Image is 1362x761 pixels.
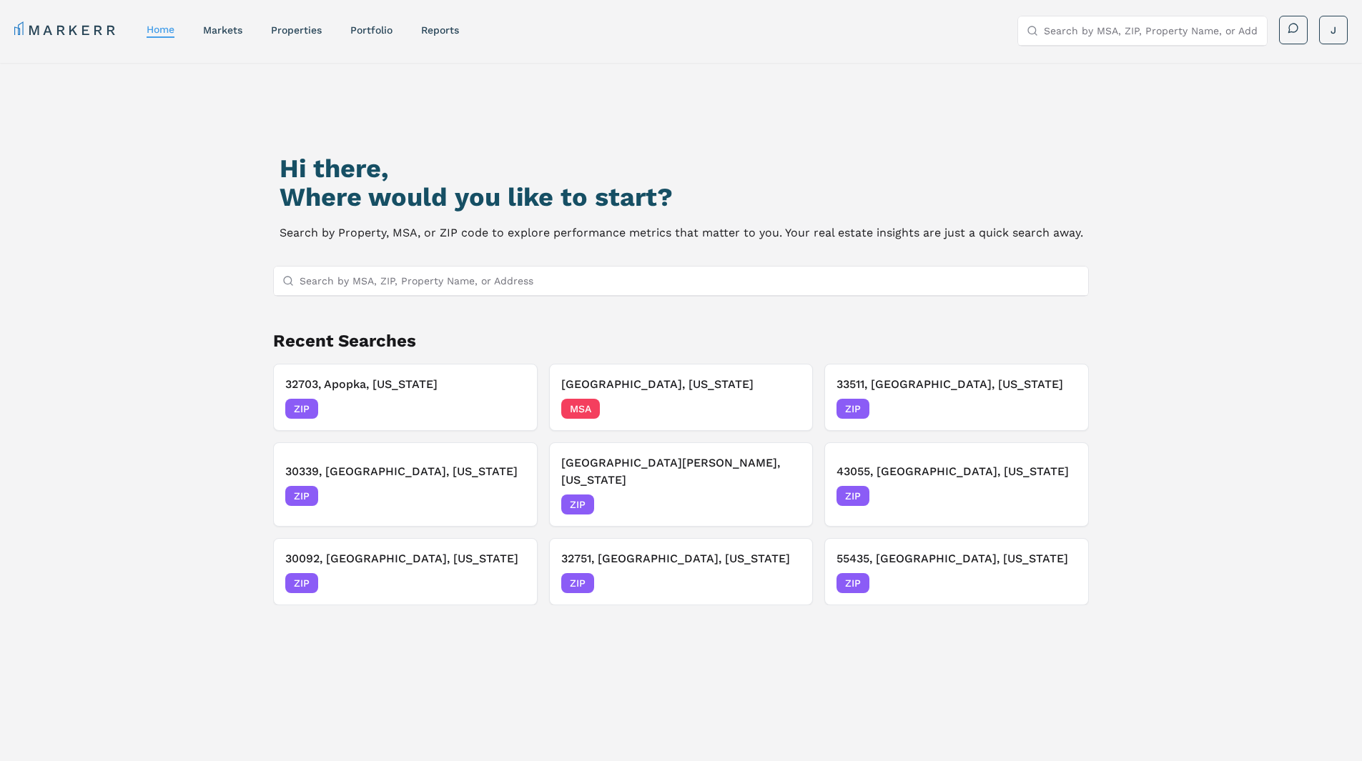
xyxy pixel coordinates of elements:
[280,183,1083,212] h2: Where would you like to start?
[300,267,1080,295] input: Search by MSA, ZIP, Property Name, or Address
[561,550,801,567] h3: 32751, [GEOGRAPHIC_DATA], [US_STATE]
[824,364,1089,431] button: Remove 33511, Brandon, Florida33511, [GEOGRAPHIC_DATA], [US_STATE]ZIP[DATE]
[561,399,600,419] span: MSA
[285,399,318,419] span: ZIP
[837,463,1077,480] h3: 43055, [GEOGRAPHIC_DATA], [US_STATE]
[280,154,1083,183] h1: Hi there,
[273,538,538,605] button: Remove 30092, Peachtree Corners, Georgia30092, [GEOGRAPHIC_DATA], [US_STATE]ZIP[DATE]
[350,24,393,36] a: Portfolio
[273,364,538,431] button: Remove 32703, Apopka, Florida32703, Apopka, [US_STATE]ZIP[DATE]
[1045,489,1077,503] span: [DATE]
[285,486,318,506] span: ZIP
[1045,576,1077,590] span: [DATE]
[273,442,538,527] button: Remove 30339, Atlanta, Georgia30339, [GEOGRAPHIC_DATA], [US_STATE]ZIP[DATE]
[837,376,1077,393] h3: 33511, [GEOGRAPHIC_DATA], [US_STATE]
[493,402,525,416] span: [DATE]
[561,573,594,593] span: ZIP
[203,24,242,36] a: markets
[285,573,318,593] span: ZIP
[280,223,1083,243] p: Search by Property, MSA, or ZIP code to explore performance metrics that matter to you. Your real...
[549,442,814,527] button: Remove 43035, Lewis Center, Ohio[GEOGRAPHIC_DATA][PERSON_NAME], [US_STATE]ZIP[DATE]
[769,402,801,416] span: [DATE]
[824,442,1089,527] button: Remove 43055, Newark, Ohio43055, [GEOGRAPHIC_DATA], [US_STATE]ZIP[DATE]
[285,376,525,393] h3: 32703, Apopka, [US_STATE]
[285,463,525,480] h3: 30339, [GEOGRAPHIC_DATA], [US_STATE]
[285,550,525,567] h3: 30092, [GEOGRAPHIC_DATA], [US_STATE]
[14,20,118,40] a: MARKERR
[1045,402,1077,416] span: [DATE]
[561,376,801,393] h3: [GEOGRAPHIC_DATA], [US_STATE]
[549,538,814,605] button: Remove 32751, Maitland, Florida32751, [GEOGRAPHIC_DATA], [US_STATE]ZIP[DATE]
[769,576,801,590] span: [DATE]
[1331,23,1336,37] span: J
[493,576,525,590] span: [DATE]
[824,538,1089,605] button: Remove 55435, Edina, Minnesota55435, [GEOGRAPHIC_DATA], [US_STATE]ZIP[DATE]
[837,573,869,593] span: ZIP
[769,497,801,512] span: [DATE]
[837,550,1077,567] h3: 55435, [GEOGRAPHIC_DATA], [US_STATE]
[837,486,869,506] span: ZIP
[561,454,801,489] h3: [GEOGRAPHIC_DATA][PERSON_NAME], [US_STATE]
[1044,16,1258,45] input: Search by MSA, ZIP, Property Name, or Address
[273,329,1090,352] h2: Recent Searches
[561,494,594,514] span: ZIP
[1319,16,1348,44] button: J
[549,364,814,431] button: Remove Spartanburg, South Carolina[GEOGRAPHIC_DATA], [US_STATE]MSA[DATE]
[271,24,322,36] a: properties
[837,399,869,419] span: ZIP
[147,24,174,35] a: home
[493,489,525,503] span: [DATE]
[421,24,459,36] a: reports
